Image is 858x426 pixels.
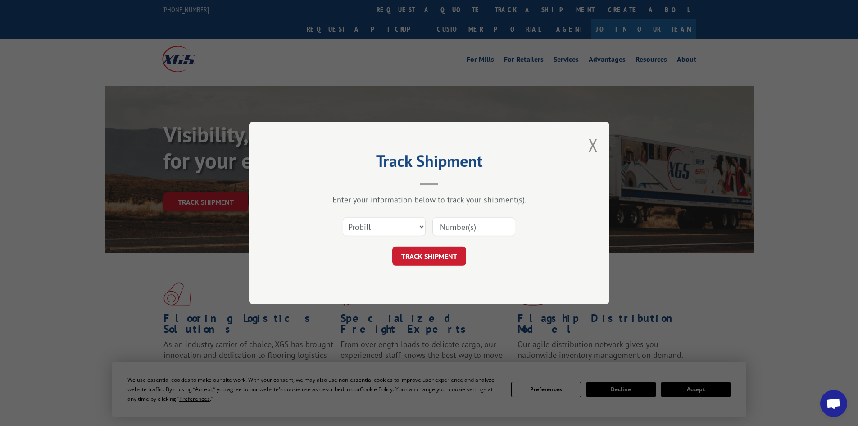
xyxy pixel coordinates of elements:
button: TRACK SHIPMENT [392,247,466,266]
button: Close modal [588,133,598,157]
div: Open chat [820,390,847,417]
h2: Track Shipment [294,155,564,172]
div: Enter your information below to track your shipment(s). [294,194,564,205]
input: Number(s) [432,217,515,236]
